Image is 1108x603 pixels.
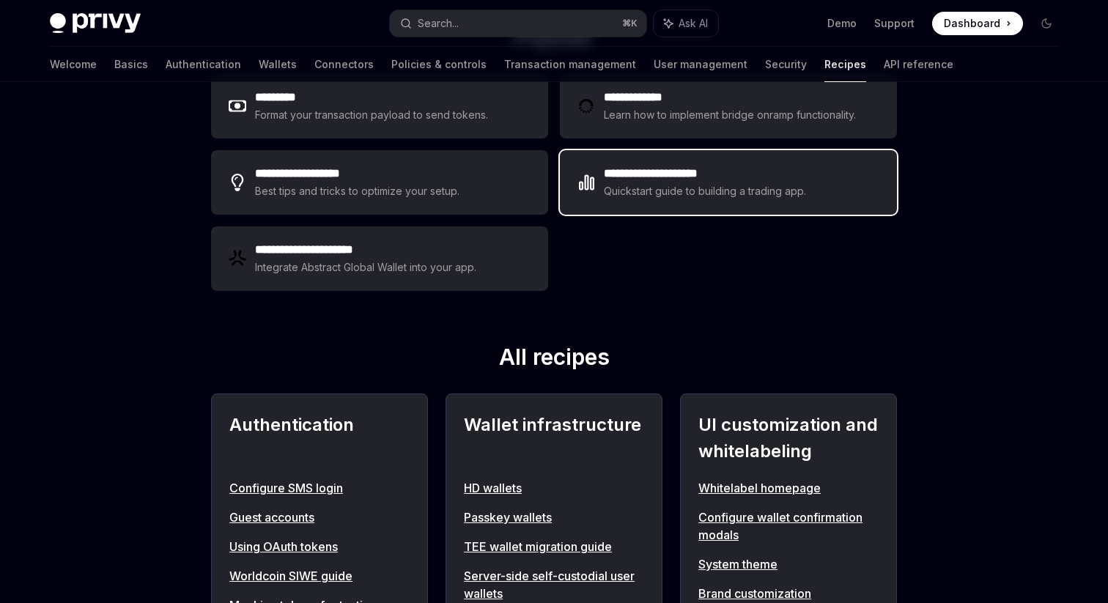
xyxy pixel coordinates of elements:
[166,47,241,82] a: Authentication
[944,16,1000,31] span: Dashboard
[391,47,487,82] a: Policies & controls
[50,47,97,82] a: Welcome
[604,182,807,200] div: Quickstart guide to building a trading app.
[824,47,866,82] a: Recipes
[464,538,644,555] a: TEE wallet migration guide
[418,15,459,32] div: Search...
[50,13,141,34] img: dark logo
[114,47,148,82] a: Basics
[765,47,807,82] a: Security
[229,567,410,585] a: Worldcoin SIWE guide
[654,10,718,37] button: Ask AI
[874,16,915,31] a: Support
[698,479,879,497] a: Whitelabel homepage
[504,47,636,82] a: Transaction management
[255,106,489,124] div: Format your transaction payload to send tokens.
[464,508,644,526] a: Passkey wallets
[229,412,410,465] h2: Authentication
[679,16,708,31] span: Ask AI
[698,585,879,602] a: Brand customization
[229,479,410,497] a: Configure SMS login
[255,182,462,200] div: Best tips and tricks to optimize your setup.
[211,344,897,376] h2: All recipes
[698,412,879,465] h2: UI customization and whitelabeling
[464,412,644,465] h2: Wallet infrastructure
[932,12,1023,35] a: Dashboard
[464,479,644,497] a: HD wallets
[604,106,860,124] div: Learn how to implement bridge onramp functionality.
[698,508,879,544] a: Configure wallet confirmation modals
[622,18,638,29] span: ⌘ K
[259,47,297,82] a: Wallets
[390,10,646,37] button: Search...⌘K
[654,47,747,82] a: User management
[255,259,478,276] div: Integrate Abstract Global Wallet into your app.
[884,47,953,82] a: API reference
[314,47,374,82] a: Connectors
[229,538,410,555] a: Using OAuth tokens
[464,567,644,602] a: Server-side self-custodial user wallets
[698,555,879,573] a: System theme
[827,16,857,31] a: Demo
[211,74,548,138] a: **** ****Format your transaction payload to send tokens.
[229,508,410,526] a: Guest accounts
[560,74,897,138] a: **** **** ***Learn how to implement bridge onramp functionality.
[1035,12,1058,35] button: Toggle dark mode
